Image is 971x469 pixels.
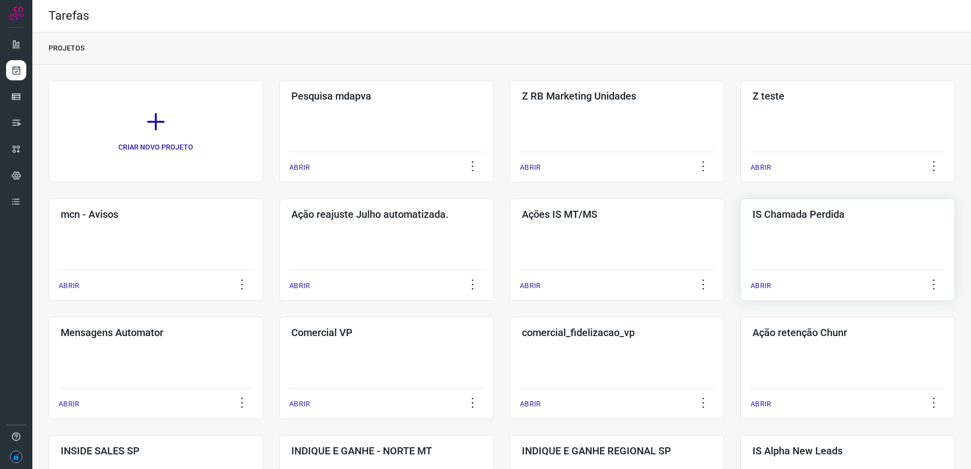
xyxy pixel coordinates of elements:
p: ABRIR [751,280,771,291]
h3: Pesquisa mdapva [291,90,481,102]
p: ABRIR [751,162,771,173]
p: ABRIR [751,399,771,409]
p: PROJETOS [49,43,84,54]
h3: comercial_fidelizacao_vp [522,326,712,339]
img: 610993b183bf89f8f88aaece183d4038.png [10,451,22,463]
p: ABRIR [520,162,541,173]
h3: INDIQUE E GANHE REGIONAL SP [522,445,712,457]
p: ABRIR [520,280,541,291]
h3: mcn - Avisos [61,208,251,220]
h3: Ação reajuste Julho automatizada. [291,208,481,220]
h3: Z teste [753,90,943,102]
h3: Comercial VP [291,326,481,339]
h3: INDIQUE E GANHE - NORTE MT [291,445,481,457]
h3: INSIDE SALES SP [61,445,251,457]
p: ABRIR [59,280,79,291]
h3: IS Chamada Perdida [753,208,943,220]
p: CRIAR NOVO PROJETO [118,142,193,153]
p: ABRIR [59,399,79,409]
img: Logo [9,6,24,21]
p: ABRIR [520,399,541,409]
h3: IS Alpha New Leads [753,445,943,457]
h3: Mensagens Automator [61,326,251,339]
p: ABRIR [289,280,310,291]
h3: Ação retenção Chunr [753,326,943,339]
h3: Ações IS MT/MS [522,208,712,220]
p: ABRIR [289,399,310,409]
h3: Z RB Marketing Unidades [522,90,712,102]
h2: Tarefas [49,9,89,23]
p: ABRIR [289,162,310,173]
